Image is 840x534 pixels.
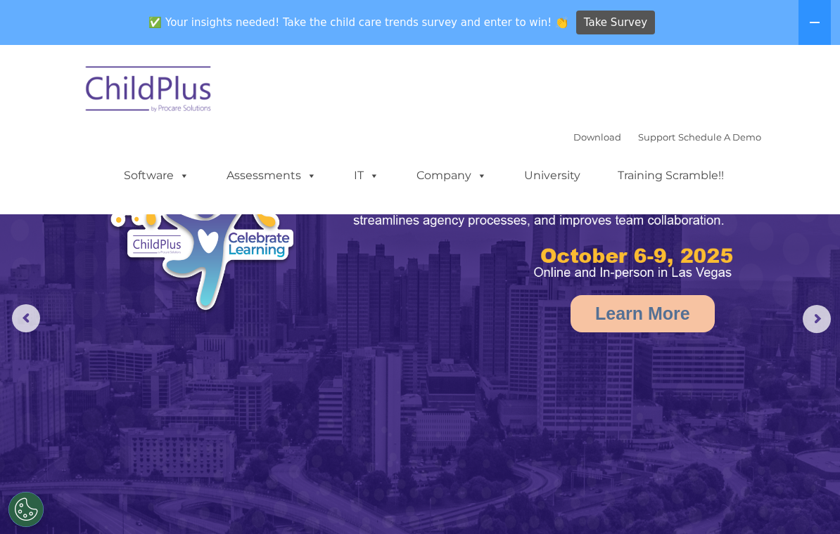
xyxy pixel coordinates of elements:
[8,492,44,527] button: Cookies Settings
[638,131,675,143] a: Support
[110,162,203,190] a: Software
[678,131,761,143] a: Schedule A Demo
[576,11,656,35] a: Take Survey
[340,162,393,190] a: IT
[571,295,715,332] a: Learn More
[144,9,574,37] span: ✅ Your insights needed! Take the child care trends survey and enter to win! 👏
[604,162,738,190] a: Training Scramble!!
[573,131,761,143] font: |
[573,131,621,143] a: Download
[212,162,331,190] a: Assessments
[510,162,594,190] a: University
[584,11,647,35] span: Take Survey
[402,162,501,190] a: Company
[79,56,219,126] img: ChildPlus by Procare Solutions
